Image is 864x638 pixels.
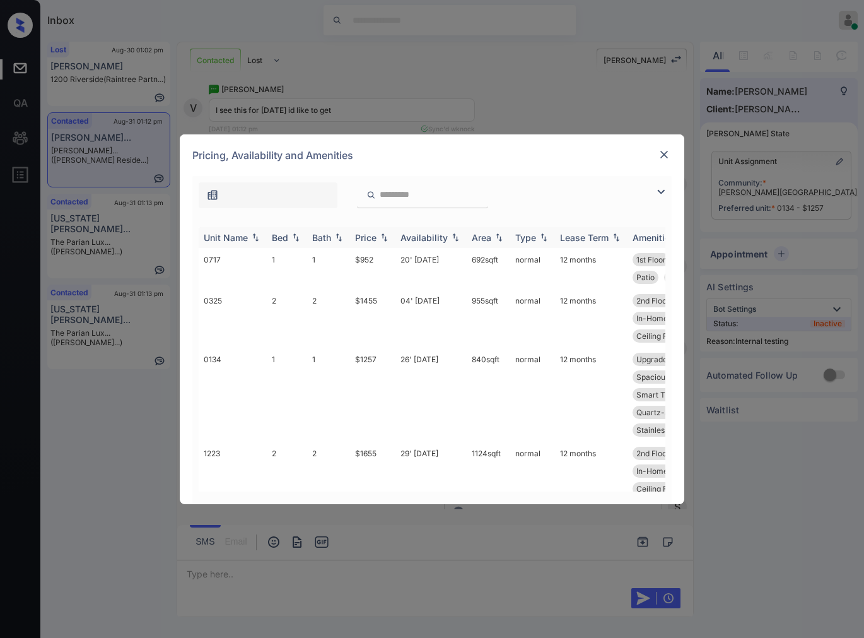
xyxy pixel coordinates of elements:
[467,442,510,500] td: 1124 sqft
[636,390,705,399] span: Smart Thermosta...
[350,248,395,289] td: $952
[510,442,555,500] td: normal
[555,442,628,500] td: 12 months
[636,466,704,476] span: In-Home Washer ...
[467,248,510,289] td: 692 sqft
[199,248,267,289] td: 0717
[636,314,704,323] span: In-Home Washer ...
[472,232,491,243] div: Area
[658,148,670,161] img: close
[350,348,395,442] td: $1257
[560,232,609,243] div: Lease Term
[307,348,350,442] td: 1
[636,296,670,305] span: 2nd Floor
[395,348,467,442] td: 26' [DATE]
[312,232,331,243] div: Bath
[350,442,395,500] td: $1655
[449,233,462,242] img: sorting
[467,348,510,442] td: 840 sqft
[636,331,676,341] span: Ceiling Fan
[307,289,350,348] td: 2
[555,248,628,289] td: 12 months
[555,289,628,348] td: 12 months
[267,289,307,348] td: 2
[636,449,670,458] span: 2nd Floor
[636,355,686,364] span: Upgrades: 1x1
[206,189,219,201] img: icon-zuma
[395,289,467,348] td: 04' [DATE]
[355,232,377,243] div: Price
[395,442,467,500] td: 29' [DATE]
[636,425,694,435] span: Stainless Steel...
[332,233,345,242] img: sorting
[636,484,676,493] span: Ceiling Fan
[493,233,505,242] img: sorting
[204,232,248,243] div: Unit Name
[636,273,655,282] span: Patio
[400,232,448,243] div: Availability
[610,233,622,242] img: sorting
[366,189,376,201] img: icon-zuma
[636,255,666,264] span: 1st Floor
[636,372,694,382] span: Spacious Closet
[199,348,267,442] td: 0134
[633,232,675,243] div: Amenities
[180,134,684,176] div: Pricing, Availability and Amenities
[378,233,390,242] img: sorting
[467,289,510,348] td: 955 sqft
[537,233,550,242] img: sorting
[267,442,307,500] td: 2
[350,289,395,348] td: $1455
[307,248,350,289] td: 1
[555,348,628,442] td: 12 months
[510,348,555,442] td: normal
[307,442,350,500] td: 2
[636,408,701,417] span: Quartz-Style Co...
[510,248,555,289] td: normal
[267,248,307,289] td: 1
[289,233,302,242] img: sorting
[199,289,267,348] td: 0325
[395,248,467,289] td: 20' [DATE]
[199,442,267,500] td: 1223
[267,348,307,442] td: 1
[510,289,555,348] td: normal
[272,232,288,243] div: Bed
[653,184,668,199] img: icon-zuma
[515,232,536,243] div: Type
[249,233,262,242] img: sorting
